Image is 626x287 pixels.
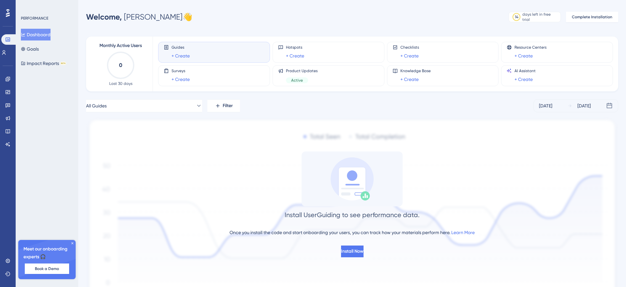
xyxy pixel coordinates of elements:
button: Install Now [341,246,364,257]
span: Welcome, [86,12,122,22]
span: All Guides [86,102,107,110]
div: Install UserGuiding to see performance data. [285,210,420,219]
span: Meet our onboarding experts 🎧 [23,245,70,261]
a: + Create [514,52,533,60]
span: Filter [223,102,233,110]
span: Book a Demo [35,266,59,271]
a: + Create [171,75,190,83]
a: + Create [400,52,419,60]
span: Install Now [341,247,364,255]
div: PERFORMANCE [21,16,48,21]
span: Hotspots [286,45,304,50]
span: Last 30 days [109,81,132,86]
span: Monthly Active Users [99,42,142,50]
button: Filter [207,99,240,112]
button: Book a Demo [25,263,69,274]
div: 14 [515,14,518,20]
button: Complete Installation [566,12,618,22]
span: Surveys [171,68,190,73]
div: [DATE] [539,102,552,110]
button: Impact ReportsBETA [21,57,66,69]
div: BETA [60,62,66,65]
button: All Guides [86,99,202,112]
span: Active [291,78,303,83]
a: + Create [286,52,304,60]
span: Product Updates [286,68,318,73]
div: days left in free trial [522,12,559,22]
span: Checklists [400,45,419,50]
span: Complete Installation [572,14,612,20]
div: Once you install the code and start onboarding your users, you can track how your materials perfo... [230,229,475,236]
button: Dashboard [21,29,51,40]
a: + Create [514,75,533,83]
span: AI Assistant [514,68,536,73]
div: [DATE] [577,102,591,110]
span: Resource Centers [514,45,546,50]
a: + Create [400,75,419,83]
span: Knowledge Base [400,68,431,73]
span: Guides [171,45,190,50]
a: Learn More [451,230,475,235]
div: [PERSON_NAME] 👋 [86,12,192,22]
text: 0 [119,62,122,68]
a: + Create [171,52,190,60]
button: Goals [21,43,39,55]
